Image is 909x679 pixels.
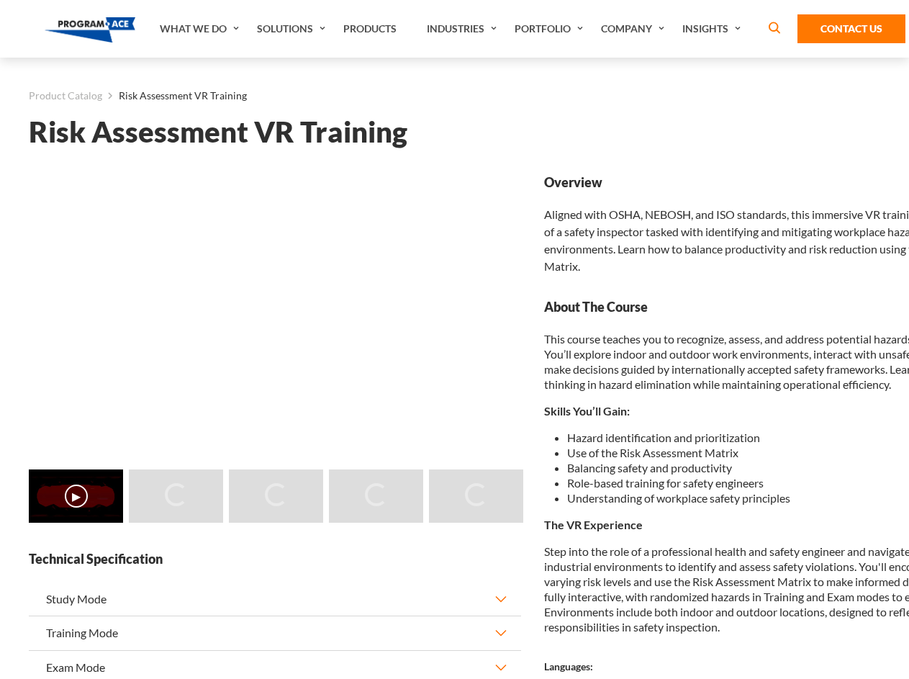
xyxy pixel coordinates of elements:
[102,86,247,105] li: Risk Assessment VR Training
[797,14,905,43] a: Contact Us
[29,469,123,523] img: Risk Assessment VR Training - Video 0
[29,616,521,649] button: Training Mode
[544,660,593,673] strong: Languages:
[45,17,136,42] img: Program-Ace
[29,583,521,616] button: Study Mode
[29,550,521,568] strong: Technical Specification
[29,86,102,105] a: Product Catalog
[29,174,521,451] iframe: Risk Assessment VR Training - Video 0
[65,485,88,508] button: ▶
